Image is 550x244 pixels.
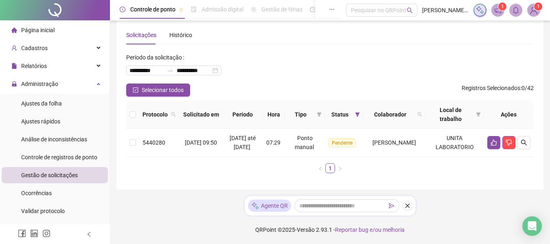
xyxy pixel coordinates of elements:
label: Período da solicitação [126,51,187,64]
span: Validar protocolo [21,208,65,214]
div: Ações [487,110,530,119]
span: facebook [18,229,26,237]
span: [DATE] até [DATE] [230,135,256,150]
span: 5440280 [142,139,165,146]
span: Admissão digital [202,6,243,13]
th: Período [223,101,263,129]
span: Protocolo [142,110,168,119]
span: Cadastros [21,45,48,51]
span: Relatórios [21,63,47,69]
span: 07:29 [266,139,280,146]
span: filter [315,108,323,121]
span: send [389,203,394,209]
span: ellipsis [329,7,335,12]
span: Pendente [329,138,356,147]
span: home [11,27,17,33]
span: search [416,108,424,121]
span: Análise de inconsistências [21,136,87,143]
span: [DATE] 09:50 [185,139,217,146]
th: Solicitado em [179,101,223,129]
span: 1 [537,4,540,9]
span: bell [512,7,519,14]
span: filter [353,108,362,121]
span: Ocorrências [21,190,52,196]
span: [PERSON_NAME] [PERSON_NAME] [422,6,469,15]
button: right [335,163,345,173]
sup: 1 [498,2,506,11]
span: filter [474,104,482,125]
span: Versão [297,226,315,233]
span: Ponto manual [295,135,314,150]
span: like [491,139,497,146]
span: Gestão de solicitações [21,172,78,178]
span: Página inicial [21,27,55,33]
span: Controle de ponto [130,6,175,13]
span: to [167,67,173,74]
span: pushpin [179,7,184,12]
div: Histórico [169,31,192,40]
span: lock [11,81,17,87]
span: Controle de registros de ponto [21,154,97,160]
span: Tipo [288,110,313,119]
span: left [86,231,92,237]
li: Próxima página [335,163,345,173]
span: search [417,112,422,117]
span: left [318,166,323,171]
span: user-add [11,45,17,51]
span: sun [251,7,256,12]
span: search [407,7,413,13]
span: file [11,63,17,69]
img: sparkle-icon.fc2bf0ac1784a2077858766a79e2daf3.svg [251,202,259,210]
span: instagram [42,229,50,237]
span: Reportar bug e/ou melhoria [335,226,405,233]
span: linkedin [30,229,38,237]
a: 1 [326,164,335,173]
div: Open Intercom Messenger [522,216,542,236]
li: Página anterior [316,163,325,173]
span: Administração [21,81,58,87]
span: close [405,203,410,209]
span: Status [328,110,352,119]
span: Ajustes da folha [21,100,62,107]
span: dashboard [310,7,316,12]
span: search [521,139,527,146]
img: 62389 [528,4,540,16]
span: notification [494,7,502,14]
span: Ajustes rápidos [21,118,60,125]
button: left [316,163,325,173]
span: right [337,166,342,171]
th: Hora [263,101,285,129]
span: dislike [506,139,512,146]
span: file-done [191,7,197,12]
span: search [171,112,176,117]
img: sparkle-icon.fc2bf0ac1784a2077858766a79e2daf3.svg [475,6,484,15]
span: : 0 / 42 [462,84,534,97]
sup: Atualize o seu contato no menu Meus Dados [534,2,542,11]
span: Selecionar todos [142,86,184,95]
td: UNITA LABORATORIO [425,129,484,157]
span: check-square [133,87,138,93]
span: Registros Selecionados [462,85,520,91]
span: clock-circle [120,7,125,12]
li: 1 [325,163,335,173]
div: Agente QR [248,200,291,212]
span: Gestão de férias [261,6,302,13]
span: Colaborador [366,110,414,119]
span: Local de trabalho [429,106,473,123]
span: search [169,108,177,121]
span: filter [476,112,481,117]
span: [PERSON_NAME] [373,139,416,146]
div: Solicitações [126,31,156,40]
span: filter [355,112,360,117]
footer: QRPoint © 2025 - 2.93.1 - [110,215,550,244]
span: 1 [501,4,504,9]
button: Selecionar todos [126,84,190,97]
span: swap-right [167,67,173,74]
span: filter [317,112,322,117]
